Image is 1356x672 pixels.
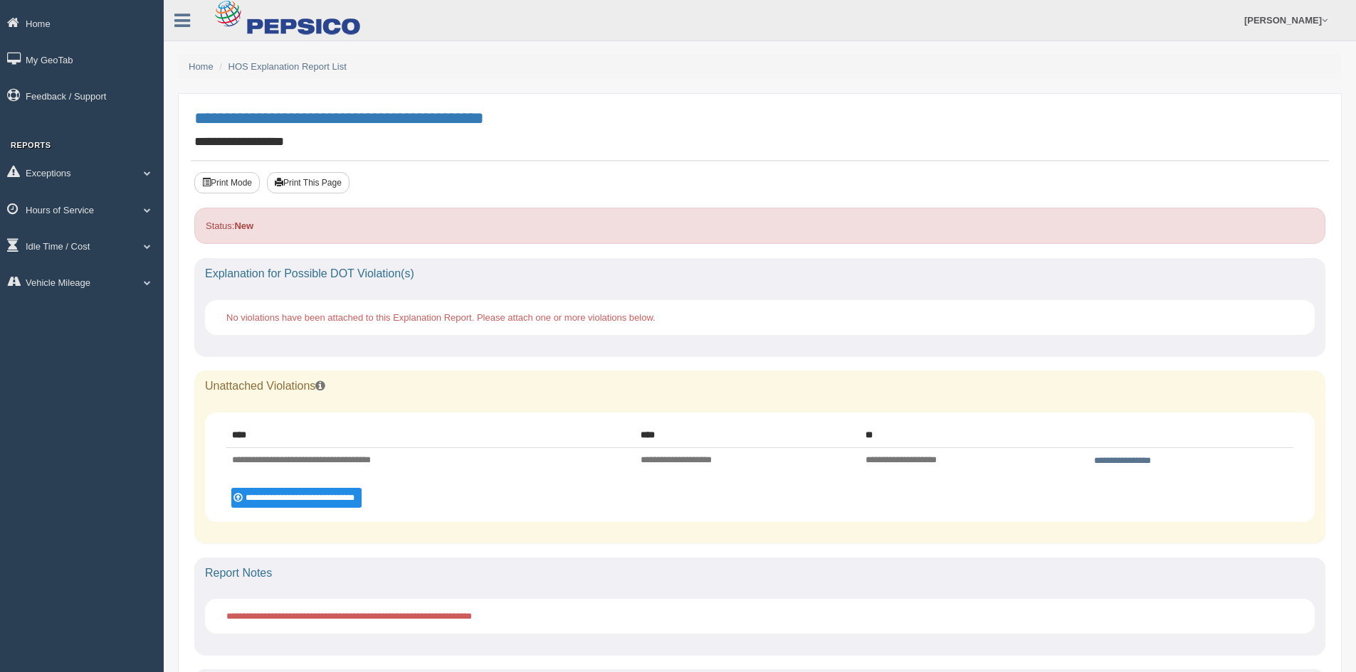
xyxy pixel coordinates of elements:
[194,370,1325,402] div: Unattached Violations
[194,208,1325,244] div: Status:
[226,312,656,323] span: No violations have been attached to this Explanation Report. Please attach one or more violations...
[228,61,347,72] a: HOS Explanation Report List
[267,172,349,193] button: Print This Page
[194,558,1325,589] div: Report Notes
[194,172,260,193] button: Print Mode
[189,61,214,72] a: Home
[234,220,253,231] strong: New
[194,258,1325,289] div: Explanation for Possible DOT Violation(s)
